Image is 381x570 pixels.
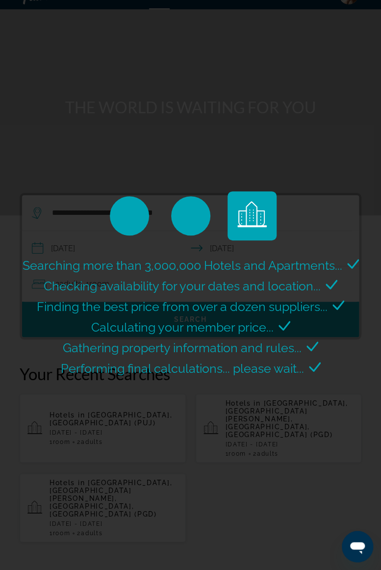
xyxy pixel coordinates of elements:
span: Searching more than 3,000,000 Hotels and Apartments... [23,258,342,273]
span: Gathering property information and rules... [63,340,302,355]
span: Finding the best price from over a dozen suppliers... [37,299,328,314]
span: Performing final calculations... please wait... [61,361,304,376]
span: Checking availability for your dates and location... [44,279,321,293]
iframe: Button to launch messaging window [342,531,373,562]
span: Calculating your member price... [91,320,274,335]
